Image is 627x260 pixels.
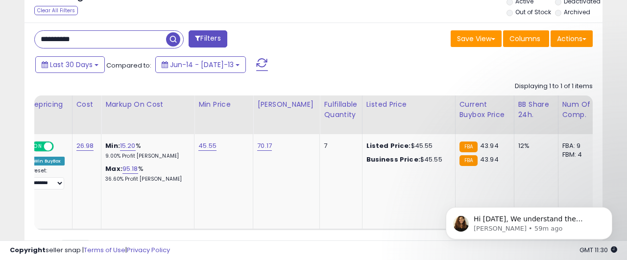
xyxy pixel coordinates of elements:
div: Fulfillable Quantity [324,99,358,120]
div: % [105,142,187,160]
iframe: Intercom notifications message [431,187,627,255]
div: seller snap | | [10,246,170,255]
span: Jun-14 - [DATE]-13 [170,60,234,70]
button: Jun-14 - [DATE]-13 [155,56,246,73]
a: 95.18 [122,164,138,174]
small: FBA [459,155,478,166]
a: 70.17 [257,141,272,151]
div: [PERSON_NAME] [257,99,315,110]
a: 15.20 [120,141,136,151]
strong: Copyright [10,245,46,255]
div: Win BuyBox [30,157,65,165]
div: $45.55 [366,142,448,150]
p: 9.00% Profit [PERSON_NAME] [105,153,187,160]
b: Business Price: [366,155,420,164]
button: Actions [551,30,593,47]
b: Listed Price: [366,141,411,150]
button: Save View [451,30,502,47]
a: 45.55 [198,141,217,151]
div: BB Share 24h. [518,99,554,120]
div: Current Buybox Price [459,99,510,120]
div: Repricing [30,99,68,110]
button: Last 30 Days [35,56,105,73]
p: 36.60% Profit [PERSON_NAME] [105,176,187,183]
span: Last 30 Days [50,60,93,70]
div: Markup on Cost [105,99,190,110]
div: Min Price [198,99,249,110]
span: Columns [509,34,540,44]
span: ON [32,142,44,151]
div: $45.55 [366,155,448,164]
span: OFF [52,142,68,151]
b: Max: [105,164,122,173]
a: Terms of Use [84,245,125,255]
span: 43.94 [480,155,499,164]
a: Privacy Policy [127,245,170,255]
button: Filters [189,30,227,47]
div: FBA: 9 [562,142,595,150]
div: % [105,165,187,183]
button: Columns [503,30,549,47]
div: 7 [324,142,354,150]
a: 26.98 [76,141,94,151]
div: Displaying 1 to 1 of 1 items [515,82,593,91]
th: The percentage added to the cost of goods (COGS) that forms the calculator for Min & Max prices. [101,95,194,134]
b: Min: [105,141,120,150]
div: Cost [76,99,97,110]
div: Preset: [30,167,65,189]
div: Num of Comp. [562,99,598,120]
div: FBM: 4 [562,150,595,159]
span: 43.94 [480,141,499,150]
div: Clear All Filters [34,6,78,15]
label: Out of Stock [515,8,551,16]
span: Compared to: [106,61,151,70]
div: Listed Price [366,99,451,110]
div: 12% [518,142,551,150]
small: FBA [459,142,478,152]
label: Archived [564,8,590,16]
